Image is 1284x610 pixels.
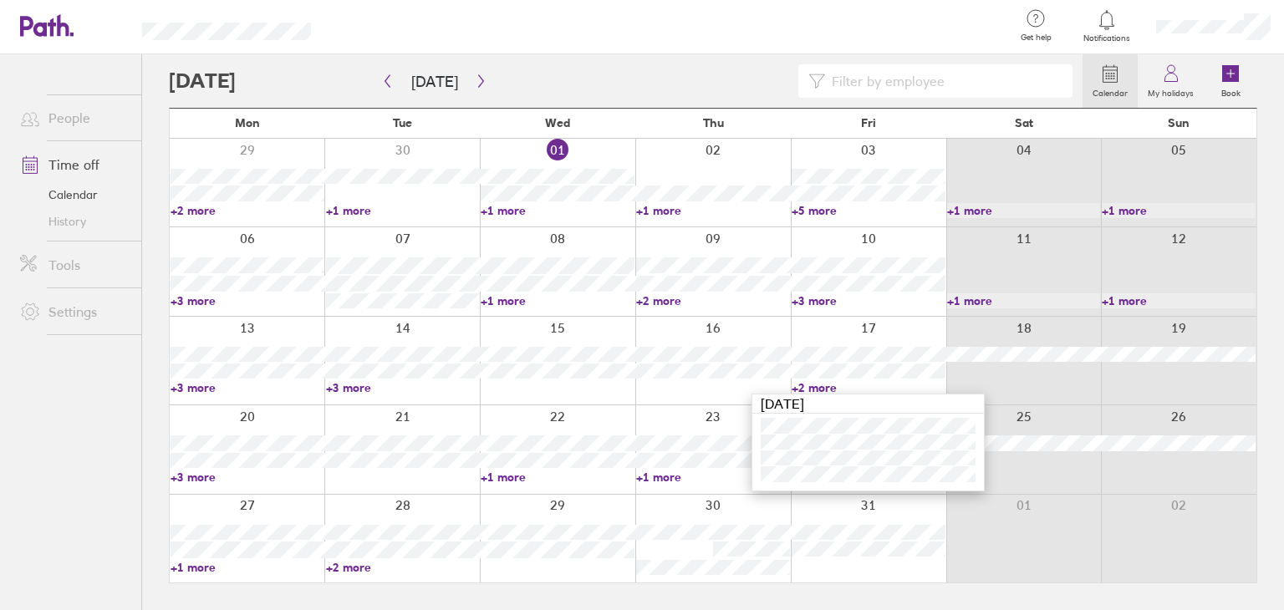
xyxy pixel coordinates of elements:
a: +1 more [636,203,790,218]
a: +1 more [171,560,324,575]
label: My holidays [1138,84,1204,99]
a: Book [1204,54,1257,108]
a: +2 more [792,380,945,395]
div: [DATE] [752,394,984,414]
a: +2 more [171,203,324,218]
a: +1 more [1102,293,1256,308]
span: Sun [1168,116,1190,130]
a: Calendar [1083,54,1138,108]
label: Book [1211,84,1251,99]
a: +3 more [171,380,324,395]
a: People [7,101,141,135]
a: +3 more [171,293,324,308]
a: +1 more [326,203,480,218]
a: My holidays [1138,54,1204,108]
a: +3 more [171,470,324,485]
a: History [7,208,141,235]
a: Time off [7,148,141,181]
a: +5 more [792,203,945,218]
a: +2 more [326,560,480,575]
span: Sat [1015,116,1033,130]
a: Settings [7,295,141,328]
a: +1 more [947,293,1101,308]
a: +1 more [947,203,1101,218]
span: Tue [393,116,412,130]
span: Notifications [1080,33,1134,43]
label: Calendar [1083,84,1138,99]
a: +3 more [326,380,480,395]
a: +2 more [636,293,790,308]
a: +1 more [481,203,634,218]
span: Mon [235,116,260,130]
a: Calendar [7,181,141,208]
button: [DATE] [398,68,471,95]
a: Notifications [1080,8,1134,43]
a: +1 more [1102,203,1256,218]
input: Filter by employee [825,65,1062,97]
span: Thu [703,116,724,130]
a: +1 more [481,293,634,308]
a: +1 more [636,470,790,485]
a: +3 more [792,293,945,308]
a: Tools [7,248,141,282]
span: Get help [1009,33,1063,43]
a: +1 more [481,470,634,485]
span: Fri [861,116,876,130]
span: Wed [545,116,570,130]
